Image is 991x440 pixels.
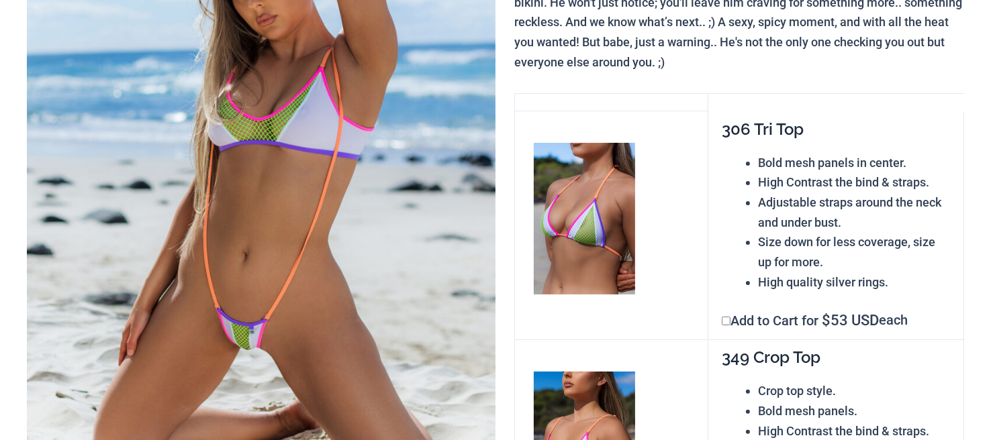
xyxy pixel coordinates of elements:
label: Add to Cart for [722,313,908,329]
li: Adjustable straps around the neck and under bust. [758,192,951,232]
span: 306 Tri Top [722,119,804,139]
li: Bold mesh panels in center. [758,153,951,173]
span: 349 Crop Top [722,347,820,367]
li: Size down for less coverage, size up for more. [758,232,951,272]
span: each [879,311,908,331]
span: 53 USD [822,311,879,331]
li: Bold mesh panels. [758,401,951,421]
li: Crop top style. [758,381,951,401]
li: High quality silver rings. [758,272,951,292]
li: High Contrast the bind & straps. [758,172,951,192]
img: Reckless Neon Crush Lime Crush 306 Tri Top [534,143,635,294]
input: Add to Cart for$53 USD each [722,317,730,325]
span: $ [822,312,831,329]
